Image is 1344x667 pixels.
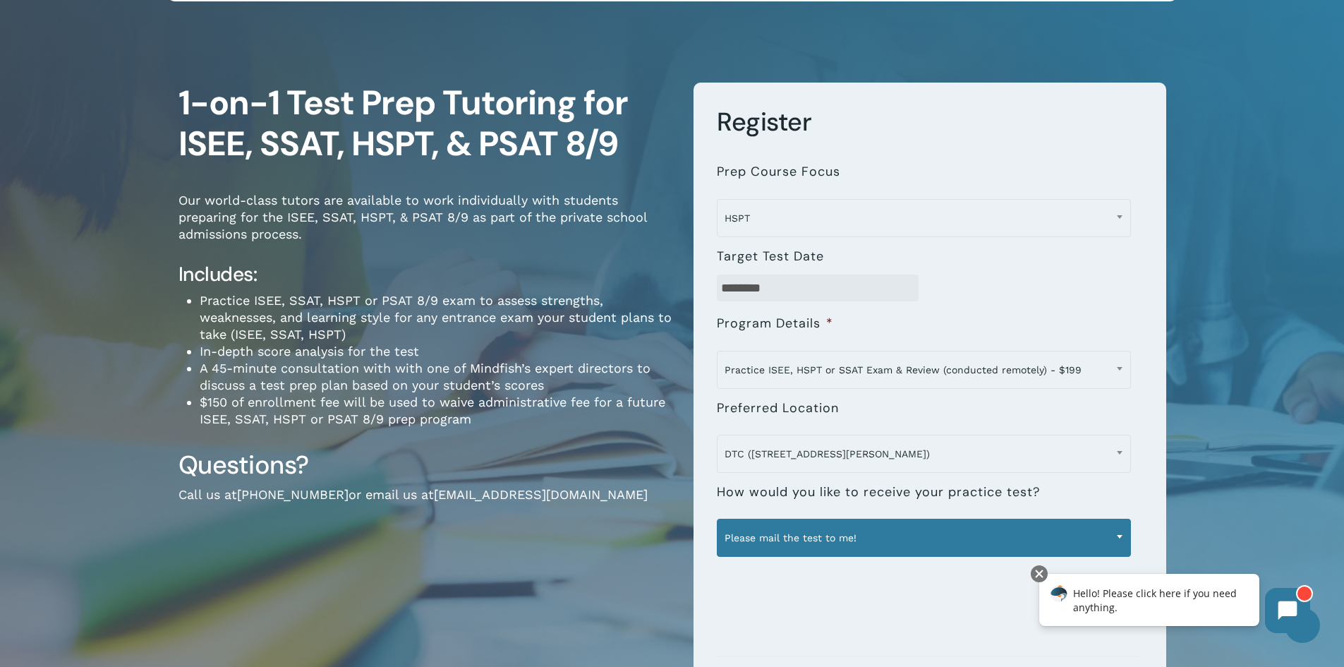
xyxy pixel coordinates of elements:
span: HSPT [718,203,1130,233]
label: Program Details [717,316,833,332]
p: Our world-class tutors are available to work individually with students preparing for the ISEE, S... [178,192,672,262]
h4: Includes: [178,262,672,287]
iframe: Chatbot [1024,563,1324,647]
a: [EMAIL_ADDRESS][DOMAIN_NAME] [434,487,648,502]
span: Please mail the test to me! [717,519,1131,557]
label: Prep Course Focus [717,164,840,180]
label: Preferred Location [717,400,839,416]
h3: Register [717,106,1142,138]
li: Practice ISEE, SSAT, HSPT or PSAT 8/9 exam to assess strengths, weaknesses, and learning style fo... [200,292,672,343]
iframe: reCAPTCHA [717,560,931,615]
span: DTC (7950 E. Prentice Ave.) [717,435,1131,473]
span: Please mail the test to me! [718,523,1130,553]
p: Call us at or email us at [178,486,672,522]
li: A 45-minute consultation with with one of Mindfish’s expert directors to discuss a test prep plan... [200,360,672,394]
h1: 1-on-1 Test Prep Tutoring for ISEE, SSAT, HSPT, & PSAT 8/9 [178,83,672,164]
span: DTC (7950 E. Prentice Ave.) [718,439,1130,469]
span: Practice ISEE, HSPT or SSAT Exam & Review (conducted remotely) - $199 [718,355,1130,385]
li: In-depth score analysis for the test [200,343,672,360]
span: Practice ISEE, HSPT or SSAT Exam & Review (conducted remotely) - $199 [717,351,1131,389]
span: HSPT [717,199,1131,237]
a: [PHONE_NUMBER] [237,487,349,502]
label: How would you like to receive your practice test? [717,484,1040,500]
label: Target Test Date [717,248,824,265]
li: $150 of enrollment fee will be used to waive administrative fee for a future ISEE, SSAT, HSPT or ... [200,394,672,428]
h3: Questions? [178,449,672,481]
